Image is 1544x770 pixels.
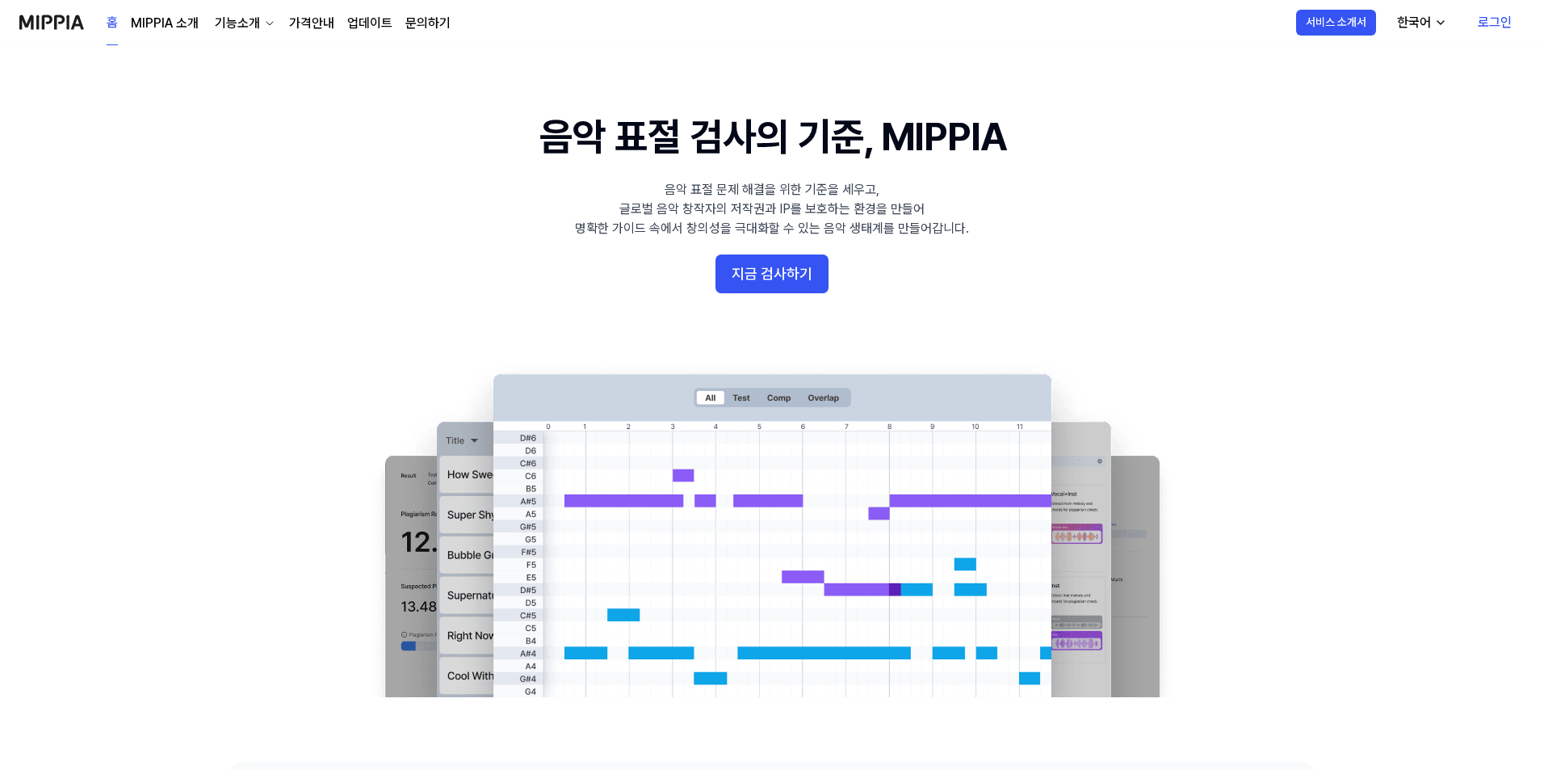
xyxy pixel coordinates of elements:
[289,14,334,33] a: 가격안내
[1384,6,1457,39] button: 한국어
[212,14,263,33] div: 기능소개
[131,14,199,33] a: MIPPIA 소개
[352,358,1192,697] img: main Image
[405,14,451,33] a: 문의하기
[715,255,829,293] button: 지금 검사하기
[1296,10,1376,36] button: 서비스 소개서
[575,180,969,238] div: 음악 표절 문제 해결을 위한 기준을 세우고, 글로벌 음악 창작자의 저작권과 IP를 보호하는 환경을 만들어 명확한 가이드 속에서 창의성을 극대화할 수 있는 음악 생태계를 만들어...
[1394,13,1434,32] div: 한국어
[347,14,392,33] a: 업데이트
[107,1,118,45] a: 홈
[539,110,1005,164] h1: 음악 표절 검사의 기준, MIPPIA
[212,14,276,33] button: 기능소개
